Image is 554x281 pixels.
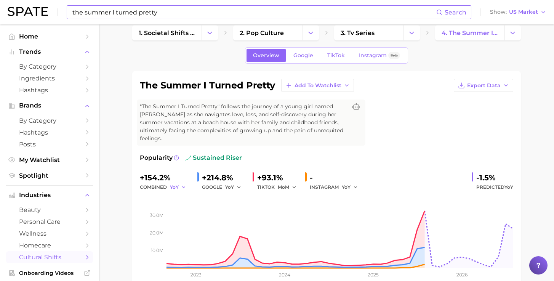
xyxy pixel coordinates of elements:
a: wellness [6,228,93,239]
span: YoY [342,184,351,190]
div: +214.8% [202,172,247,184]
a: Spotlight [6,170,93,181]
span: Show [490,10,507,14]
span: Brands [19,102,80,109]
span: Popularity [140,153,173,162]
span: Home [19,33,80,40]
button: Brands [6,100,93,111]
span: Add to Watchlist [295,82,341,89]
a: InstagramBeta [352,49,407,62]
span: cultural shifts [19,254,80,261]
a: Hashtags [6,127,93,138]
tspan: 2026 [456,272,468,278]
span: Hashtags [19,87,80,94]
div: - [310,172,363,184]
a: Google [287,49,320,62]
span: Instagram [359,52,387,59]
span: by Category [19,63,80,70]
div: GOOGLE [202,183,247,192]
img: SPATE [8,7,48,16]
span: sustained riser [185,153,242,162]
button: Export Data [454,79,513,92]
a: 4. the summer i turned pretty [435,25,504,40]
button: Change Category [504,25,521,40]
div: +93.1% [257,172,299,184]
a: TikTok [321,49,351,62]
span: MoM [278,184,289,190]
a: by Category [6,61,93,72]
tspan: 2025 [368,272,379,278]
a: Home [6,31,93,42]
button: YoY [225,183,242,192]
span: 2. pop culture [240,29,284,37]
a: My Watchlist [6,154,93,166]
img: sustained riser [185,155,191,161]
button: Add to Watchlist [281,79,354,92]
span: "The Summer I Turned Pretty" follows the journey of a young girl named [PERSON_NAME] as she navig... [140,103,347,143]
span: Beta [391,52,398,59]
span: 1. societal shifts & culture [139,29,195,37]
tspan: 2023 [191,272,202,278]
a: 2. pop culture [233,25,303,40]
span: by Category [19,117,80,124]
span: 4. the summer i turned pretty [442,29,498,37]
span: homecare [19,242,80,249]
span: Export Data [467,82,501,89]
span: TikTok [327,52,345,59]
span: wellness [19,230,80,237]
a: Overview [247,49,286,62]
button: Change Category [303,25,319,40]
a: Ingredients [6,72,93,84]
div: +154.2% [140,172,191,184]
span: Spotlight [19,172,80,179]
span: Industries [19,192,80,199]
span: US Market [509,10,538,14]
span: Google [293,52,313,59]
span: 3. tv series [341,29,375,37]
input: Search here for a brand, industry, or ingredient [72,6,436,19]
span: Overview [253,52,279,59]
span: YoY [225,184,234,190]
span: Onboarding Videos [19,270,80,276]
button: Change Category [403,25,420,40]
a: Posts [6,138,93,150]
button: Change Category [202,25,218,40]
span: Search [445,9,466,16]
a: personal care [6,216,93,228]
span: Predicted [476,183,513,192]
a: Onboarding Videos [6,267,93,279]
span: personal care [19,218,80,225]
h1: the summer i turned pretty [140,81,275,90]
button: Trends [6,46,93,58]
span: My Watchlist [19,156,80,164]
span: YoY [170,184,179,190]
button: MoM [278,183,297,192]
span: Trends [19,48,80,55]
div: TIKTOK [257,183,299,192]
div: INSTAGRAM [310,183,363,192]
span: Hashtags [19,129,80,136]
a: cultural shifts [6,251,93,263]
a: 3. tv series [334,25,403,40]
span: Ingredients [19,75,80,82]
a: 1. societal shifts & culture [132,25,202,40]
span: beauty [19,206,80,214]
div: combined [140,183,191,192]
a: beauty [6,204,93,216]
button: YoY [170,183,186,192]
span: Posts [19,141,80,148]
a: by Category [6,115,93,127]
button: ShowUS Market [488,7,548,17]
tspan: 2024 [279,272,290,278]
a: homecare [6,239,93,251]
button: YoY [342,183,358,192]
span: YoY [504,184,513,190]
button: Industries [6,189,93,201]
div: -1.5% [476,172,513,184]
a: Hashtags [6,84,93,96]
